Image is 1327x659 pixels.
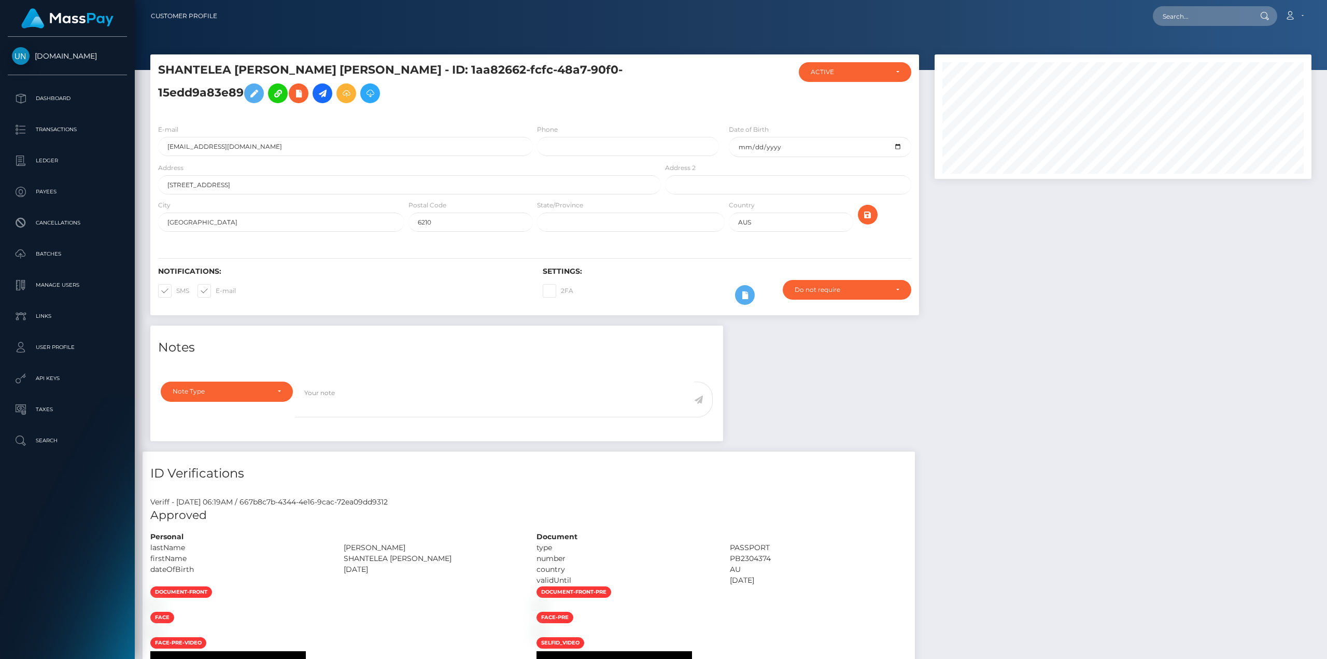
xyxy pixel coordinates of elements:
div: SHANTELEA [PERSON_NAME] [336,553,529,564]
p: API Keys [12,371,123,386]
div: dateOfBirth [143,564,336,575]
input: Search... [1153,6,1250,26]
img: Unlockt.me [12,47,30,65]
span: face-pre-video [150,637,206,649]
a: Manage Users [8,272,127,298]
button: Do not require [783,280,911,300]
div: [PERSON_NAME] [336,542,529,553]
a: Dashboard [8,86,127,111]
span: face [150,612,174,623]
label: Date of Birth [729,125,769,134]
span: face-pre [537,612,573,623]
a: Customer Profile [151,5,217,27]
a: Initiate Payout [313,83,332,103]
p: Transactions [12,122,123,137]
p: Taxes [12,402,123,417]
label: Country [729,201,755,210]
div: AU [722,564,915,575]
img: 2779a205-7375-45df-a079-2fc1f92a56a6 [537,602,545,610]
label: E-mail [158,125,178,134]
img: MassPay Logo [21,8,114,29]
a: Taxes [8,397,127,423]
label: State/Province [537,201,583,210]
p: Ledger [12,153,123,169]
div: [DATE] [336,564,529,575]
a: Payees [8,179,127,205]
p: Search [12,433,123,448]
div: type [529,542,722,553]
button: Note Type [161,382,293,401]
img: 7426db2e-95c9-44ec-a0b5-0430f669d15c [150,602,159,610]
a: Links [8,303,127,329]
div: Do not require [795,286,887,294]
div: firstName [143,553,336,564]
div: PB2304374 [722,553,915,564]
a: User Profile [8,334,127,360]
button: ACTIVE [799,62,911,82]
div: ACTIVE [811,68,887,76]
p: Manage Users [12,277,123,293]
label: E-mail [197,284,236,298]
p: Payees [12,184,123,200]
div: Note Type [173,387,269,396]
label: SMS [158,284,189,298]
span: document-front [150,586,212,598]
a: Ledger [8,148,127,174]
label: City [158,201,171,210]
a: Search [8,428,127,454]
span: selfid_video [537,637,584,649]
span: [DOMAIN_NAME] [8,51,127,61]
label: Postal Code [408,201,446,210]
h6: Notifications: [158,267,527,276]
label: Address [158,163,183,173]
p: Cancellations [12,215,123,231]
label: Phone [537,125,558,134]
div: number [529,553,722,564]
h6: Settings: [543,267,912,276]
div: [DATE] [722,575,915,586]
p: Links [12,309,123,324]
div: PASSPORT [722,542,915,553]
div: lastName [143,542,336,553]
a: API Keys [8,366,127,391]
h5: SHANTELEA [PERSON_NAME] [PERSON_NAME] - ID: 1aa82662-fcfc-48a7-90f0-15edd9a83e89 [158,62,655,108]
p: Dashboard [12,91,123,106]
strong: Personal [150,532,183,541]
a: Transactions [8,117,127,143]
h4: Notes [158,339,715,357]
h4: ID Verifications [150,465,907,483]
div: validUntil [529,575,722,586]
div: Veriff - [DATE] 06:19AM / 667b8c7b-4344-4e16-9cac-72ea09dd9312 [143,497,915,508]
h5: Approved [150,508,907,524]
img: add6056a-c8cd-496e-a8a5-a44edff55960 [537,627,545,636]
label: 2FA [543,284,573,298]
label: Address 2 [665,163,696,173]
div: country [529,564,722,575]
p: Batches [12,246,123,262]
strong: Document [537,532,577,541]
img: f53fa127-5504-462d-a367-1dad644790c2 [150,627,159,636]
a: Batches [8,241,127,267]
p: User Profile [12,340,123,355]
span: document-front-pre [537,586,611,598]
a: Cancellations [8,210,127,236]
